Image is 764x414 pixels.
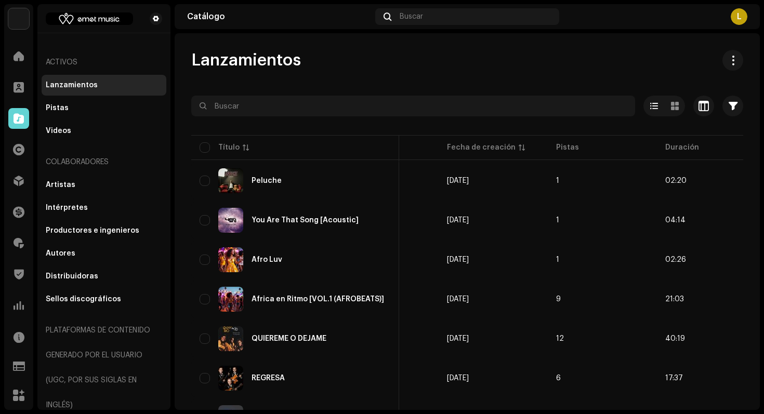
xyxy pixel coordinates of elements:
div: Peluche [252,177,282,184]
div: You Are That Song [Acoustic] [252,217,359,224]
span: 27 sept 2025 [447,335,469,342]
div: Fecha de creación [447,142,516,153]
re-m-nav-item: Distribuidoras [42,266,166,287]
div: Productores e ingenieros [46,226,139,235]
re-m-nav-item: Lanzamientos [42,75,166,96]
re-m-nav-item: Intérpretes [42,197,166,218]
img: 77435b61-3e6b-4784-91f5-d491e3fc75d2 [218,168,243,193]
span: Lanzamientos [191,50,301,71]
div: Pistas [46,104,69,112]
div: Intérpretes [46,204,88,212]
img: 5be17e08-5506-42ce-aae7-b45113effdd0 [218,326,243,351]
input: Buscar [191,96,635,116]
span: 1 [556,217,559,224]
span: 3 oct 2025 [447,256,469,263]
div: Artistas [46,181,75,189]
img: d9f8f59f-78fd-4355-bcd2-71803a451288 [8,8,29,29]
img: 6e1e3f72-c35f-449a-9233-a0d6e5c4ca8e [46,12,133,25]
img: b42dfb4c-1a64-4cc6-a27a-7cefa9badd50 [218,208,243,233]
div: Afro Luv [252,256,282,263]
span: 17:37 [665,375,683,382]
span: 04:14 [665,217,686,224]
span: 12 [556,335,564,342]
re-m-nav-item: Productores e ingenieros [42,220,166,241]
re-m-nav-item: Autores [42,243,166,264]
div: Catálogo [187,12,371,21]
re-a-nav-header: Activos [42,50,166,75]
re-m-nav-item: Videos [42,121,166,141]
span: 9 oct 2025 [447,177,469,184]
div: QUIÉREME O DÉJAME [252,335,326,342]
div: REGRESA [252,375,285,382]
re-m-nav-item: Artistas [42,175,166,195]
span: 02:20 [665,177,687,184]
div: Sellos discográficos [46,295,121,303]
div: Lanzamientos [46,81,98,89]
span: 3 oct 2025 [447,296,469,303]
span: 21:03 [665,296,684,303]
img: 643fe52b-2ce3-4a74-ace7-97e69774b81b [218,287,243,312]
div: Videos [46,127,71,135]
div: L [731,8,747,25]
re-a-nav-header: Colaboradores [42,150,166,175]
span: Buscar [400,12,423,21]
span: 3 oct 2025 [447,217,469,224]
div: África en Ritmo [VOL.1 (AFROBEATS)] [252,296,384,303]
span: 40:19 [665,335,685,342]
span: 26 sept 2025 [447,375,469,382]
div: Autores [46,249,75,258]
re-m-nav-item: Sellos discográficos [42,289,166,310]
span: 1 [556,177,559,184]
span: 9 [556,296,561,303]
span: 6 [556,375,561,382]
span: 02:26 [665,256,686,263]
span: 1 [556,256,559,263]
div: Título [218,142,240,153]
div: Distribuidoras [46,272,98,281]
img: 385a112c-7d21-44eb-a25b-39228978c79f [218,366,243,391]
img: 38bb01d8-c1d1-401f-bbfe-91de884f13f5 [218,247,243,272]
re-m-nav-item: Pistas [42,98,166,118]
